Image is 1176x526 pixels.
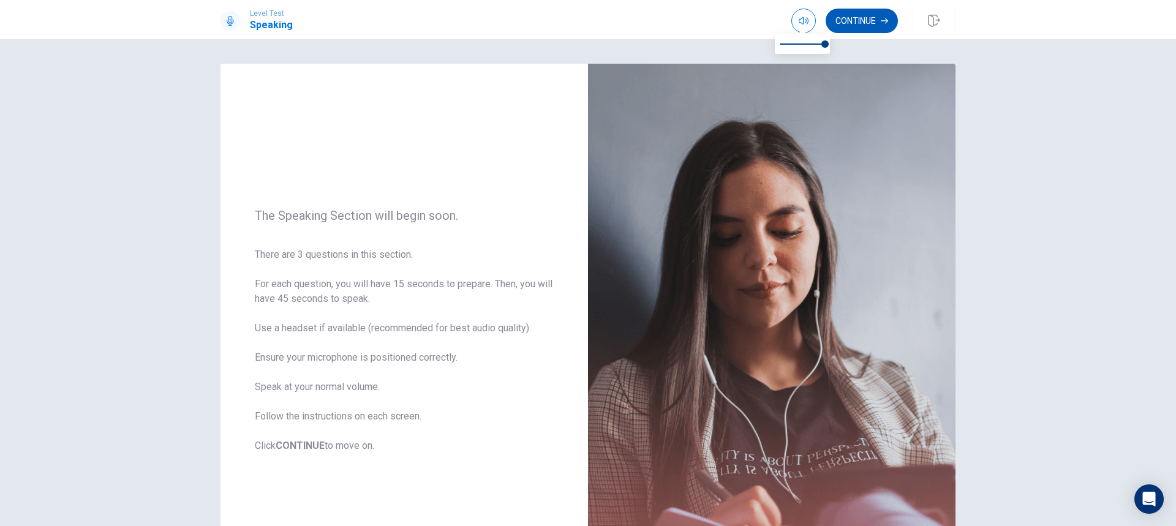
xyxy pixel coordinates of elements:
h1: Speaking [250,18,293,32]
b: CONTINUE [276,440,325,451]
span: Level Test [250,9,293,18]
div: Open Intercom Messenger [1134,484,1164,514]
span: The Speaking Section will begin soon. [255,208,554,223]
span: There are 3 questions in this section. For each question, you will have 15 seconds to prepare. Th... [255,247,554,453]
button: Continue [826,9,898,33]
